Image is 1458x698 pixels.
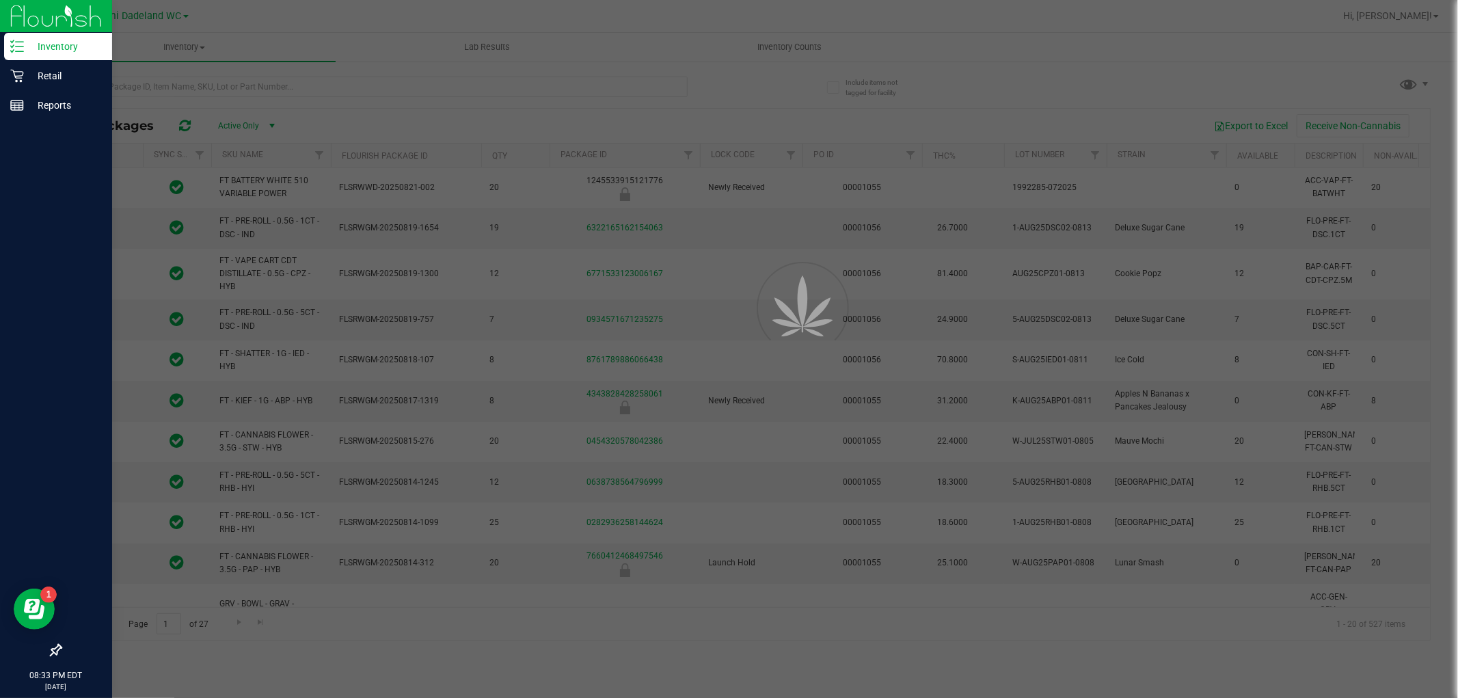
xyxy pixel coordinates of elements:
p: Inventory [24,38,106,55]
inline-svg: Reports [10,98,24,112]
p: [DATE] [6,682,106,692]
iframe: Resource center [14,589,55,630]
inline-svg: Retail [10,69,24,83]
p: Retail [24,68,106,84]
p: 08:33 PM EDT [6,669,106,682]
p: Reports [24,97,106,113]
inline-svg: Inventory [10,40,24,53]
iframe: Resource center unread badge [40,587,57,603]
